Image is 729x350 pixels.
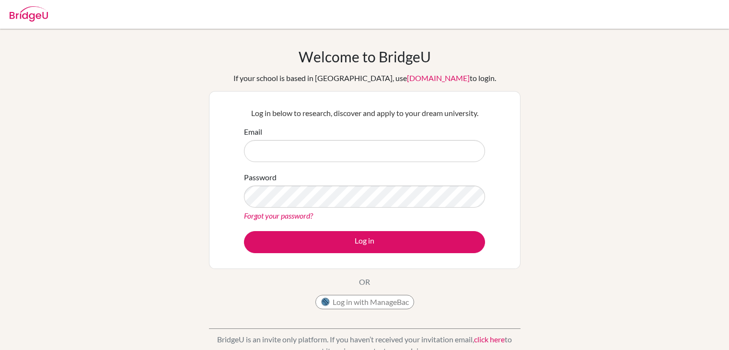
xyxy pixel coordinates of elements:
button: Log in with ManageBac [315,295,414,309]
div: If your school is based in [GEOGRAPHIC_DATA], use to login. [233,72,496,84]
a: [DOMAIN_NAME] [407,73,470,82]
img: Bridge-U [10,6,48,22]
button: Log in [244,231,485,253]
h1: Welcome to BridgeU [299,48,431,65]
label: Email [244,126,262,138]
label: Password [244,172,277,183]
a: click here [474,335,505,344]
p: Log in below to research, discover and apply to your dream university. [244,107,485,119]
a: Forgot your password? [244,211,313,220]
p: OR [359,276,370,288]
